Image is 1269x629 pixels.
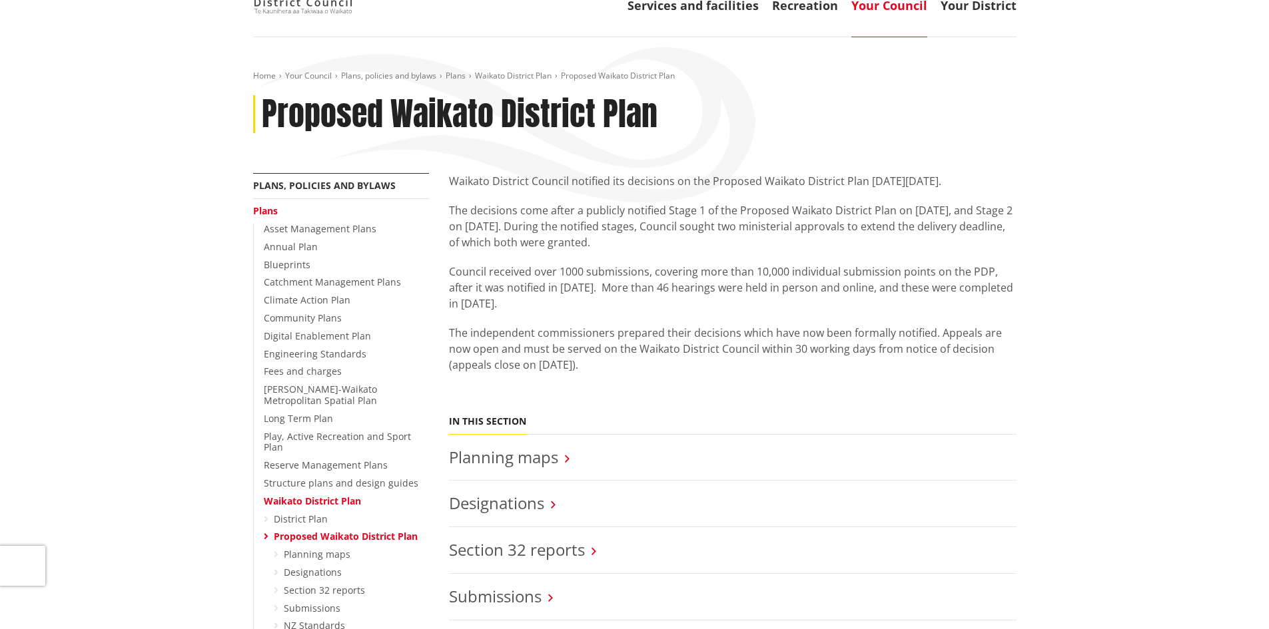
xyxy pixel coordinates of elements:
[264,365,342,377] a: Fees and charges
[449,264,1017,312] p: Council received over 1000 submissions, covering more than 10,000 individual submission points on...
[264,258,310,271] a: Blueprints
[449,585,542,607] a: Submissions
[284,566,342,578] a: Designations
[284,548,350,560] a: Planning maps
[561,70,675,81] span: Proposed Waikato District Plan
[449,446,558,468] a: Planning maps
[449,492,544,514] a: Designations
[449,202,1017,250] p: The decisions come after a publicly notified Stage 1 of the Proposed Waikato District Plan on [DA...
[284,602,340,614] a: Submissions
[1208,573,1256,621] iframe: Messenger Launcher
[284,584,365,596] a: Section 32 reports
[264,240,318,253] a: Annual Plan
[264,412,333,425] a: Long Term Plan
[264,495,361,507] a: Waikato District Plan
[253,71,1017,82] nav: breadcrumb
[264,477,418,489] a: Structure plans and design guides
[264,459,388,471] a: Reserve Management Plans
[264,347,366,360] a: Engineering Standards
[449,416,526,427] h5: In this section
[264,222,376,235] a: Asset Management Plans
[264,276,401,288] a: Catchment Management Plans
[264,430,411,454] a: Play, Active Recreation and Sport Plan
[264,294,350,306] a: Climate Action Plan
[264,312,342,324] a: Community Plans
[449,538,585,560] a: Section 32 reports
[285,70,332,81] a: Your Council
[253,70,276,81] a: Home
[446,70,466,81] a: Plans
[253,204,278,217] a: Plans
[264,329,371,342] a: Digital Enablement Plan
[274,530,418,542] a: Proposed Waikato District Plan
[341,70,436,81] a: Plans, policies and bylaws
[475,70,552,81] a: Waikato District Plan
[253,179,396,192] a: Plans, policies and bylaws
[262,95,657,134] h1: Proposed Waikato District Plan
[449,325,1017,373] p: The independent commissioners prepared their decisions which have now been formally notified. App...
[449,173,1017,189] p: Waikato District Council notified its decisions on the Proposed Waikato District Plan [DATE][DATE].
[274,513,328,525] a: District Plan
[264,383,377,407] a: [PERSON_NAME]-Waikato Metropolitan Spatial Plan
